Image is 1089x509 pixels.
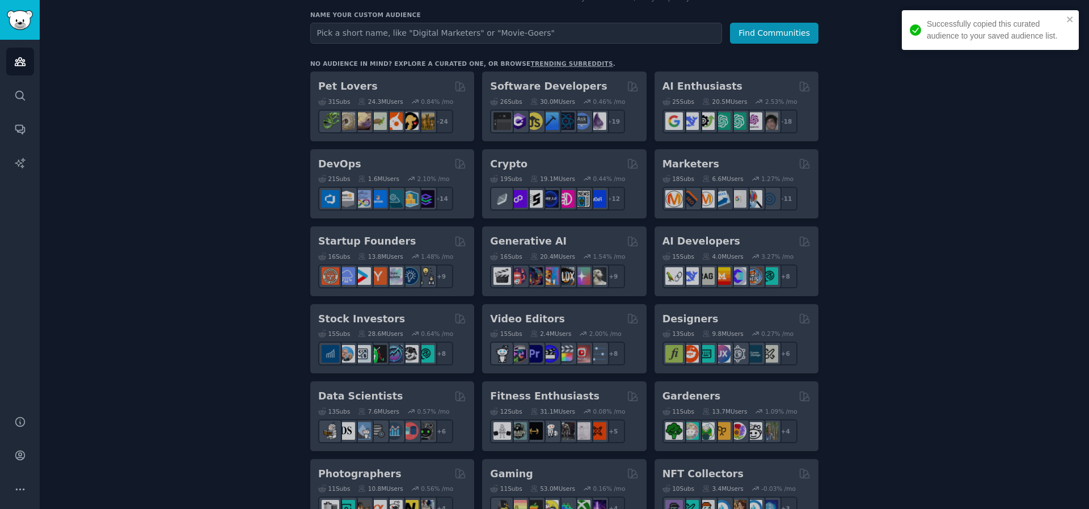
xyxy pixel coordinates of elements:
[1066,15,1074,24] button: close
[310,60,615,68] div: No audience in mind? Explore a curated one, or browse .
[730,23,818,44] button: Find Communities
[530,60,613,67] a: trending subreddits
[310,11,818,19] h3: Name your custom audience
[310,23,722,44] input: Pick a short name, like "Digital Marketers" or "Movie-Goers"
[7,10,33,30] img: GummySearch logo
[927,18,1063,42] div: Successfully copied this curated audience to your saved audience list.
